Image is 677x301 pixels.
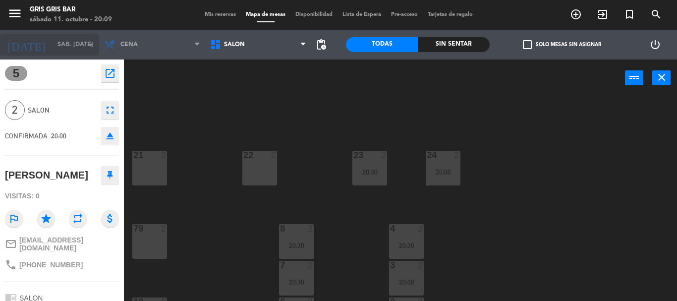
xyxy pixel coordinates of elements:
button: menu [7,6,22,24]
div: 23 [353,151,354,160]
span: check_box_outline_blank [523,40,532,49]
i: power_input [628,71,640,83]
span: Pre-acceso [386,12,423,17]
div: 2 [418,224,424,233]
div: [PERSON_NAME] [5,167,88,183]
div: 2 [161,224,167,233]
span: 2 [5,100,25,120]
button: close [652,70,671,85]
span: Disponibilidad [290,12,338,17]
div: 2 [308,224,314,233]
div: Visitas: 0 [5,187,119,205]
span: Cena [120,41,138,48]
span: SALON [28,105,96,116]
div: sábado 11. octubre - 20:09 [30,15,112,25]
div: 20:00 [389,279,424,286]
div: 20:30 [389,242,424,249]
i: close [656,71,668,83]
i: phone [5,259,17,271]
div: 2 [308,261,314,270]
span: [EMAIL_ADDRESS][DOMAIN_NAME] [19,236,119,252]
button: power_input [625,70,643,85]
span: Mis reservas [200,12,241,17]
div: 22 [243,151,244,160]
span: SALON [224,41,245,48]
div: 2 [454,151,460,160]
button: eject [101,127,119,145]
button: open_in_new [101,64,119,82]
i: power_settings_new [649,39,661,51]
i: repeat [69,210,87,228]
div: 24 [427,151,427,160]
i: menu [7,6,22,21]
i: mail_outline [5,238,17,250]
div: 20:00 [426,169,460,176]
i: arrow_drop_down [85,39,97,51]
div: Sin sentar [418,37,490,52]
button: fullscreen [101,101,119,119]
i: add_circle_outline [570,8,582,20]
span: Lista de Espera [338,12,386,17]
div: 20:30 [279,242,314,249]
i: eject [104,130,116,142]
i: outlined_flag [5,210,23,228]
i: open_in_new [104,67,116,79]
span: pending_actions [315,39,327,51]
i: fullscreen [104,104,116,116]
span: Mapa de mesas [241,12,290,17]
div: Todas [346,37,418,52]
div: Gris Gris Bar [30,5,112,15]
div: 2 [271,151,277,160]
div: 20:30 [352,169,387,176]
i: turned_in_not [623,8,635,20]
i: attach_money [101,210,119,228]
i: search [650,8,662,20]
span: [PHONE_NUMBER] [19,261,83,269]
div: 3 [161,151,167,160]
span: Tarjetas de regalo [423,12,478,17]
span: 5 [5,66,27,81]
div: 20:30 [279,279,314,286]
div: 79 [133,224,134,233]
a: mail_outline[EMAIL_ADDRESS][DOMAIN_NAME] [5,236,119,252]
span: 20:00 [51,132,66,140]
i: exit_to_app [597,8,609,20]
div: 2 [381,151,387,160]
div: 2 [418,261,424,270]
div: 21 [133,151,134,160]
i: star [37,210,55,228]
label: Solo mesas sin asignar [523,40,601,49]
span: CONFIRMADA [5,132,48,140]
